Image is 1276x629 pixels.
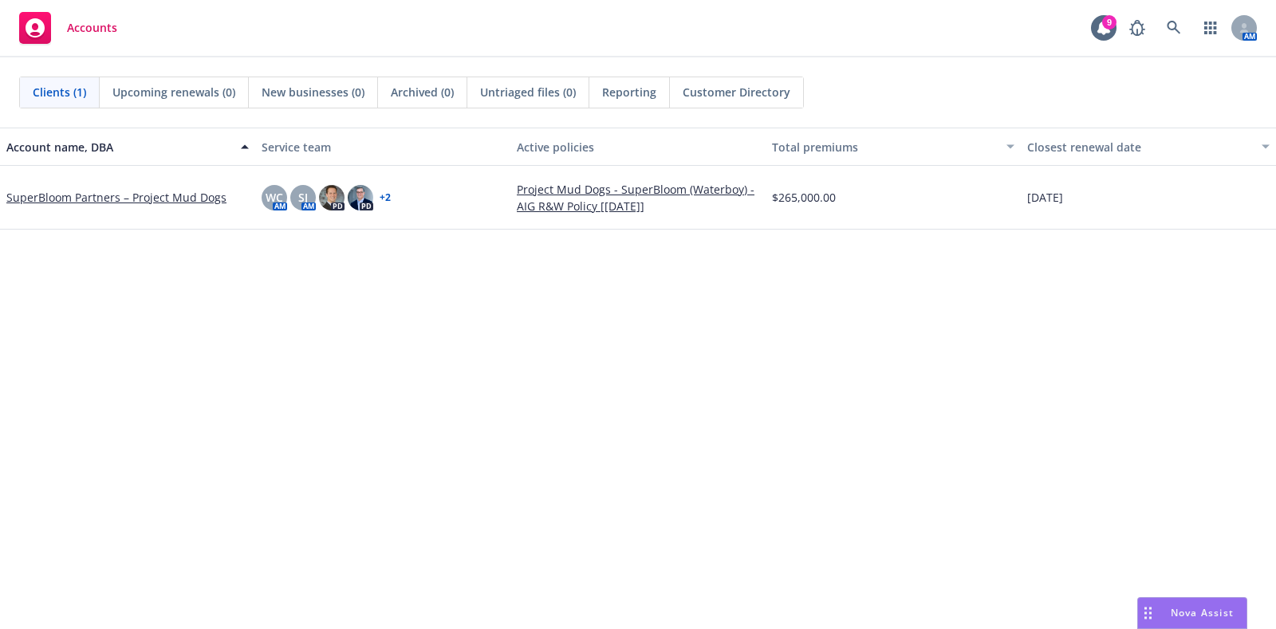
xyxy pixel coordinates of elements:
[6,139,231,155] div: Account name, DBA
[298,189,308,206] span: SJ
[772,189,836,206] span: $265,000.00
[112,84,235,100] span: Upcoming renewals (0)
[517,139,759,155] div: Active policies
[262,139,504,155] div: Service team
[517,181,759,214] a: Project Mud Dogs - SuperBloom (Waterboy) - AIG R&W Policy [[DATE]]
[33,84,86,100] span: Clients (1)
[510,128,766,166] button: Active policies
[1171,606,1234,619] span: Nova Assist
[1021,128,1276,166] button: Closest renewal date
[319,185,345,210] img: photo
[255,128,510,166] button: Service team
[1138,598,1158,628] div: Drag to move
[1102,12,1116,26] div: 9
[13,6,124,50] a: Accounts
[1137,597,1247,629] button: Nova Assist
[602,84,656,100] span: Reporting
[480,84,576,100] span: Untriaged files (0)
[1195,12,1227,44] a: Switch app
[1158,12,1190,44] a: Search
[772,139,997,155] div: Total premiums
[1027,189,1063,206] span: [DATE]
[348,185,373,210] img: photo
[262,84,364,100] span: New businesses (0)
[391,84,454,100] span: Archived (0)
[683,84,790,100] span: Customer Directory
[1027,139,1252,155] div: Closest renewal date
[266,189,283,206] span: WC
[766,128,1021,166] button: Total premiums
[67,22,117,34] span: Accounts
[380,193,391,202] a: + 2
[1121,12,1153,44] a: Report a Bug
[6,189,226,206] a: SuperBloom Partners – Project Mud Dogs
